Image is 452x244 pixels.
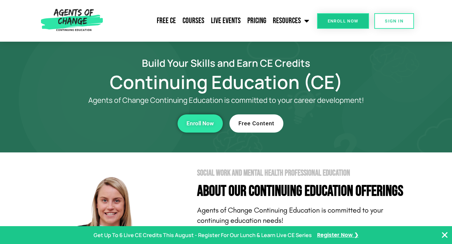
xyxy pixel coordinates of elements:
span: Free Content [238,121,274,126]
a: Enroll Now [178,114,223,133]
span: Enroll Now [328,19,358,23]
h2: Social Work and Mental Health Professional Education [197,169,415,177]
button: Close Banner [441,231,449,239]
nav: Menu [106,13,312,29]
p: Agents of Change Continuing Education is committed to your career development! [64,96,388,104]
a: SIGN IN [374,13,414,29]
span: Enroll Now [186,121,214,126]
a: Pricing [244,13,269,29]
span: Agents of Change Continuing Education is committed to your continuing education needs! [197,206,383,225]
h4: About Our Continuing Education Offerings [197,184,415,199]
a: Resources [269,13,312,29]
a: Live Events [208,13,244,29]
h2: Build Your Skills and Earn CE Credits [38,58,415,68]
a: Register Now ❯ [317,230,358,240]
a: Courses [179,13,208,29]
p: Get Up To 6 Live CE Credits This August - Register For Our Lunch & Learn Live CE Series [94,230,312,240]
a: Free CE [153,13,179,29]
span: SIGN IN [385,19,403,23]
h1: Continuing Education (CE) [38,74,415,90]
a: Free Content [229,114,283,133]
a: Enroll Now [317,13,369,29]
